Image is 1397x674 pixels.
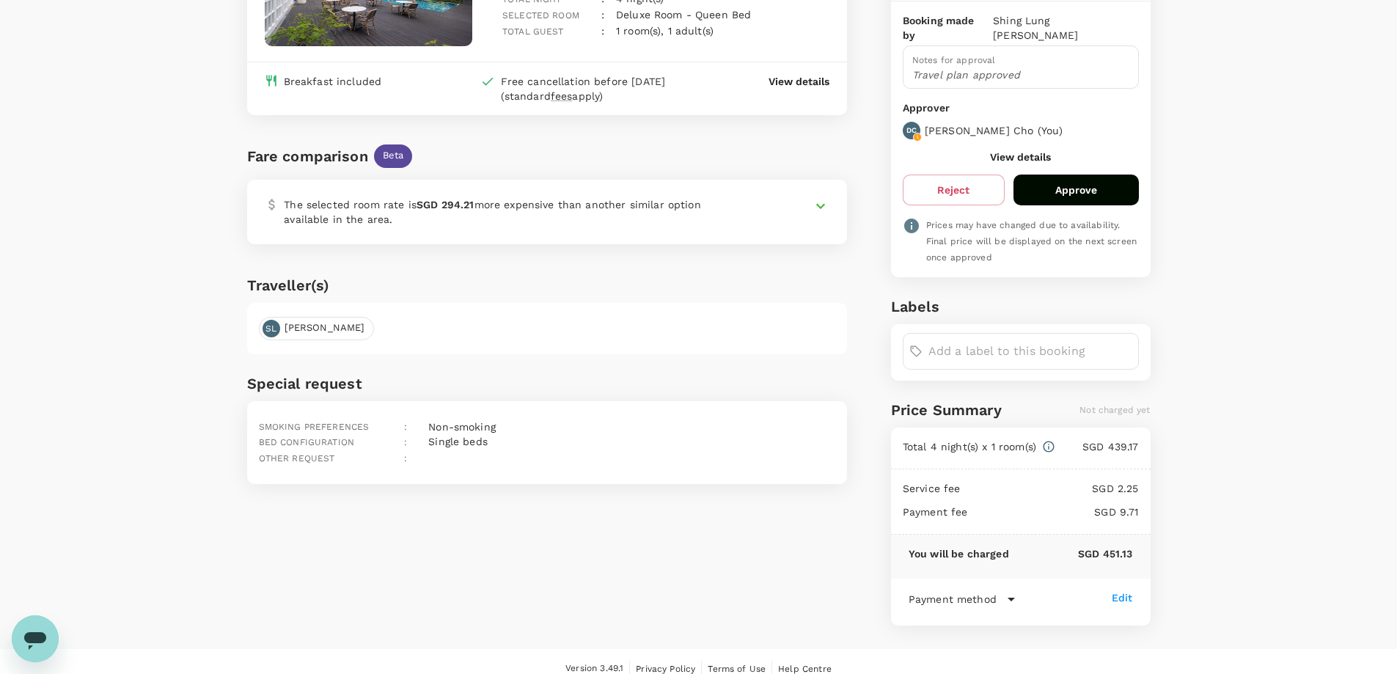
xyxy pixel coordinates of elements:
[1009,546,1133,561] p: SGD 451.13
[417,199,474,210] span: SGD 294.21
[903,481,961,496] p: Service fee
[708,664,766,674] span: Terms of Use
[909,546,1009,561] p: You will be charged
[990,151,1051,163] button: View details
[636,664,695,674] span: Privacy Policy
[909,592,997,607] p: Payment method
[616,23,714,38] p: 1 room(s), 1 adult(s)
[263,320,280,337] div: SL
[12,615,59,662] iframe: Button to launch messaging window
[422,428,488,450] div: Single beds
[912,55,996,65] span: Notes for approval
[502,10,579,21] span: Selected room
[616,7,751,22] p: Deluxe Room - Queen Bed
[1055,439,1138,454] p: SGD 439.17
[1013,175,1139,205] button: Approve
[247,274,848,297] h6: Traveller(s)
[903,100,1139,116] p: Approver
[906,125,917,136] p: DC
[903,175,1005,205] button: Reject
[551,90,573,102] span: fees
[284,197,735,227] p: The selected room rate is more expensive than another similar option available in the area.
[928,340,1132,363] input: Add a label to this booking
[769,74,829,89] button: View details
[968,505,1139,519] p: SGD 9.71
[259,437,355,447] span: Bed configuration
[891,398,1002,422] h6: Price Summary
[1079,405,1150,415] span: Not charged yet
[903,13,993,43] p: Booking made by
[778,664,832,674] span: Help Centre
[891,295,1151,318] h6: Labels
[374,149,413,163] span: Beta
[247,144,368,168] div: Fare comparison
[903,439,1036,454] p: Total 4 night(s) x 1 room(s)
[259,453,335,464] span: Other request
[912,67,1129,82] p: Travel plan approved
[422,414,496,434] div: Non-smoking
[1112,590,1133,605] div: Edit
[259,422,370,432] span: Smoking preferences
[501,74,709,103] div: Free cancellation before [DATE] (standard apply)
[926,220,1137,263] span: Prices may have changed due to availability. Final price will be displayed on the next screen onc...
[590,12,604,40] div: :
[247,372,848,395] h6: Special request
[404,453,407,464] span: :
[276,321,374,335] span: [PERSON_NAME]
[404,422,407,432] span: :
[502,26,564,37] span: Total guest
[404,437,407,447] span: :
[925,123,1063,138] p: [PERSON_NAME] Cho ( You )
[903,505,968,519] p: Payment fee
[993,13,1138,43] p: Shing Lung [PERSON_NAME]
[284,74,382,89] div: Breakfast included
[961,481,1139,496] p: SGD 2.25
